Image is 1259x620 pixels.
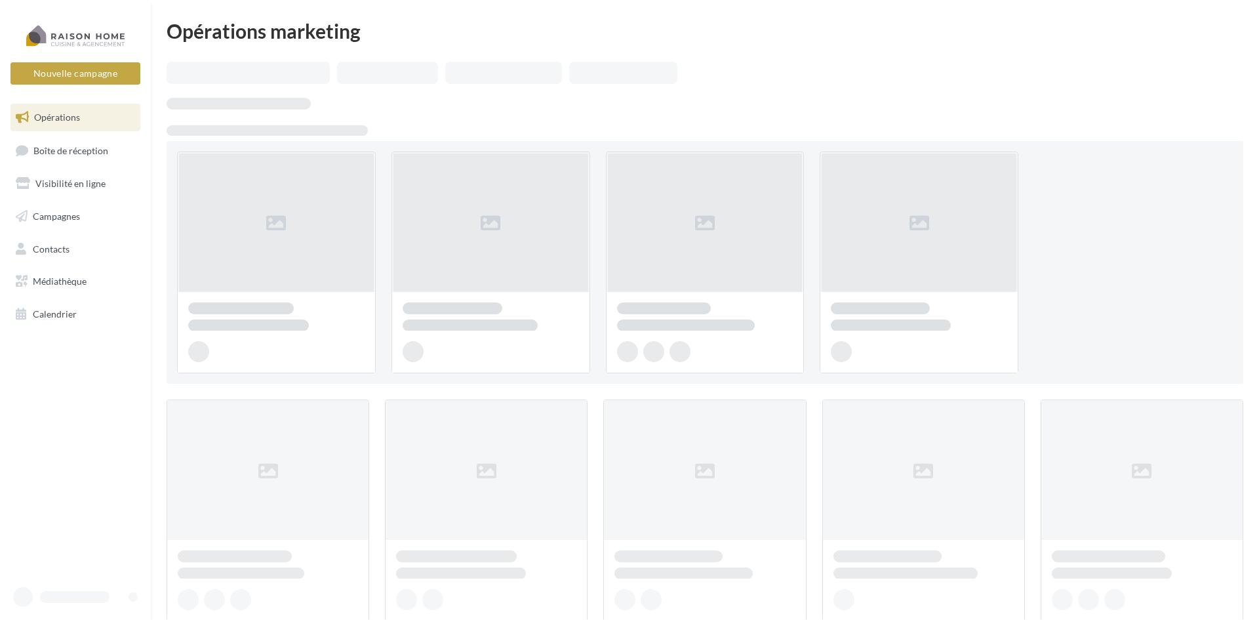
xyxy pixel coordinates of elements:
span: Calendrier [33,308,77,320]
a: Campagnes [8,203,143,230]
a: Opérations [8,104,143,131]
button: Nouvelle campagne [10,62,140,85]
span: Contacts [33,243,70,254]
a: Contacts [8,236,143,263]
a: Calendrier [8,300,143,328]
div: Opérations marketing [167,21,1243,41]
span: Campagnes [33,211,80,222]
span: Opérations [34,112,80,123]
a: Médiathèque [8,268,143,295]
a: Boîte de réception [8,136,143,165]
a: Visibilité en ligne [8,170,143,197]
span: Visibilité en ligne [35,178,106,189]
span: Médiathèque [33,276,87,287]
span: Boîte de réception [33,144,108,155]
